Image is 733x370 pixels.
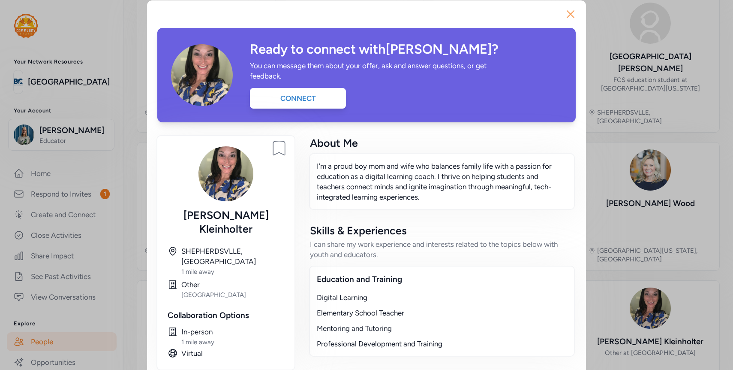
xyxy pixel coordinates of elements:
[250,88,346,109] div: Connect
[198,146,253,201] img: Avatar
[310,239,574,260] div: I can share my work experience and interests related to the topics below with youth and educators.
[181,267,284,276] div: 1 mile away
[181,279,284,290] div: Other
[317,323,567,334] div: Mentoring and Tutoring
[181,327,284,337] div: In-person
[250,42,562,57] div: Ready to connect with [PERSON_NAME] ?
[168,309,284,321] div: Collaboration Options
[250,61,497,81] div: You can message them about your offer, ask and answer questions, or get feedback.
[317,273,567,285] div: Education and Training
[317,161,567,202] p: I'm a proud boy mom and wife who balances family life with a passion for education as a digital l...
[171,44,233,106] img: Avatar
[317,339,567,349] div: Professional Development and Training
[181,291,284,299] div: [GEOGRAPHIC_DATA]
[181,348,284,358] div: Virtual
[181,246,284,267] div: SHEPHERDSVLLE, [GEOGRAPHIC_DATA]
[181,338,284,346] div: 1 mile away
[310,136,574,150] div: About Me
[317,292,567,303] div: Digital Learning
[310,224,574,237] div: Skills & Experiences
[168,208,284,236] div: [PERSON_NAME] Kleinholter
[317,308,567,318] div: Elementary School Teacher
